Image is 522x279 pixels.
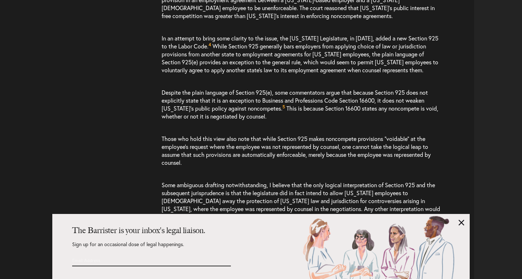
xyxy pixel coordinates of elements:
strong: The Barrister is your inbox's legal liaison. [72,226,205,235]
input: Email Address [72,254,191,266]
p: Some ambiguous drafting notwithstanding, I believe that the only logical interpretation of Sectio... [162,174,443,228]
a: 4 [209,42,211,50]
p: Despite the plain language of Section 925(e), some commentators argue that because Section 925 do... [162,81,443,128]
p: Those who hold this view also note that while Section 925 makes noncompete provisions “voidable” ... [162,128,443,174]
a: 5 [282,104,285,112]
p: Sign up for an occasional dose of legal happenings. [72,242,231,254]
p: In an attempt to bring some clarity to the issue, the [US_STATE] Legislature, in [DATE], added a ... [162,27,443,81]
sup: 5 [282,104,285,110]
sup: 4 [209,42,211,47]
